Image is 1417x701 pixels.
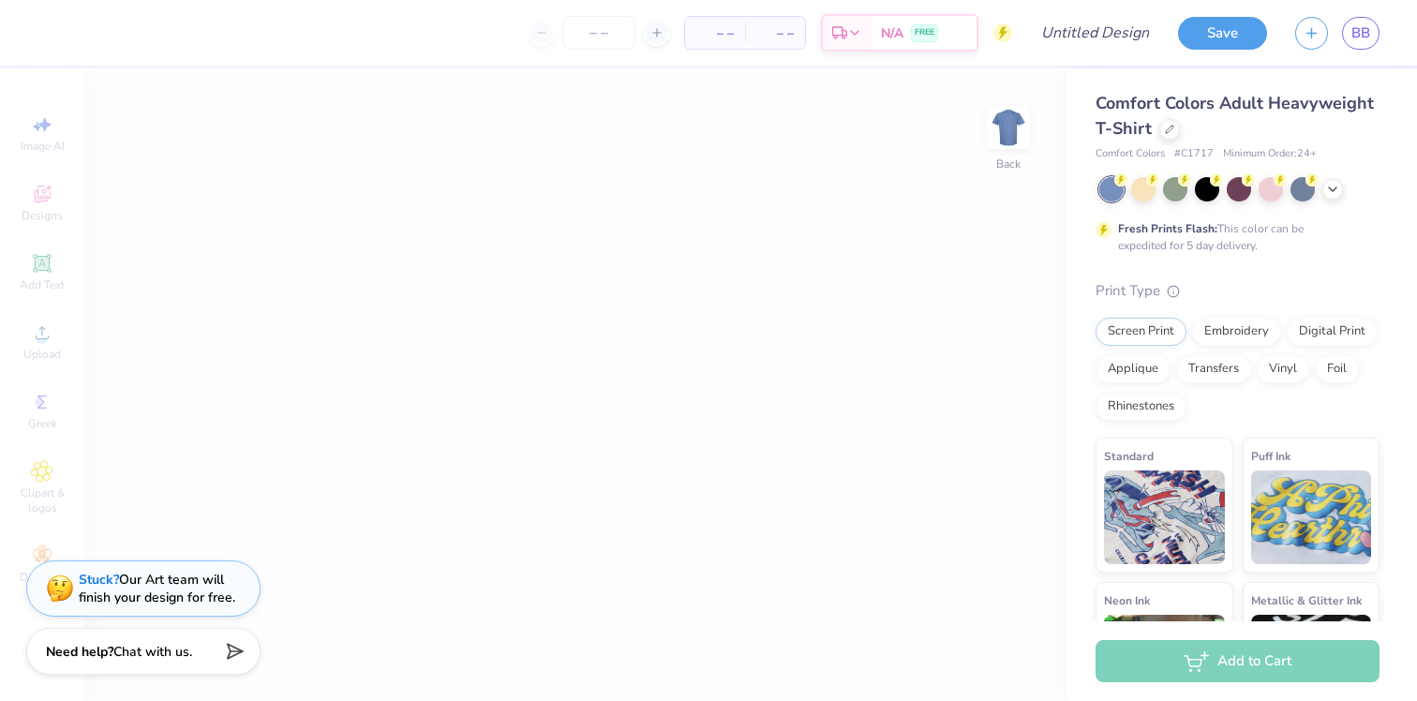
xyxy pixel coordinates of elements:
div: Applique [1096,355,1171,383]
div: This color can be expedited for 5 day delivery. [1118,220,1349,254]
div: Digital Print [1287,318,1378,346]
span: FREE [915,26,934,39]
div: Foil [1315,355,1359,383]
div: Vinyl [1257,355,1309,383]
span: – – [756,23,794,43]
div: Rhinestones [1096,393,1186,421]
span: # C1717 [1174,146,1214,162]
input: Untitled Design [1026,14,1164,52]
span: N/A [881,23,903,43]
strong: Need help? [46,643,113,661]
a: BB [1342,17,1380,50]
strong: Fresh Prints Flash: [1118,221,1217,236]
div: Screen Print [1096,318,1186,346]
span: Comfort Colors [1096,146,1165,162]
span: Neon Ink [1104,590,1150,610]
span: Standard [1104,446,1154,466]
span: Puff Ink [1251,446,1290,466]
div: Back [996,156,1021,172]
span: BB [1351,22,1370,44]
span: – – [696,23,734,43]
strong: Stuck? [79,571,119,589]
img: Back [990,109,1027,146]
div: Our Art team will finish your design for free. [79,571,235,606]
img: Puff Ink [1251,470,1372,564]
div: Transfers [1176,355,1251,383]
span: Chat with us. [113,643,192,661]
button: Save [1178,17,1267,50]
div: Embroidery [1192,318,1281,346]
span: Comfort Colors Adult Heavyweight T-Shirt [1096,92,1374,140]
span: Metallic & Glitter Ink [1251,590,1362,610]
input: – – [562,16,635,50]
div: Print Type [1096,280,1380,302]
img: Standard [1104,470,1225,564]
span: Minimum Order: 24 + [1223,146,1317,162]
